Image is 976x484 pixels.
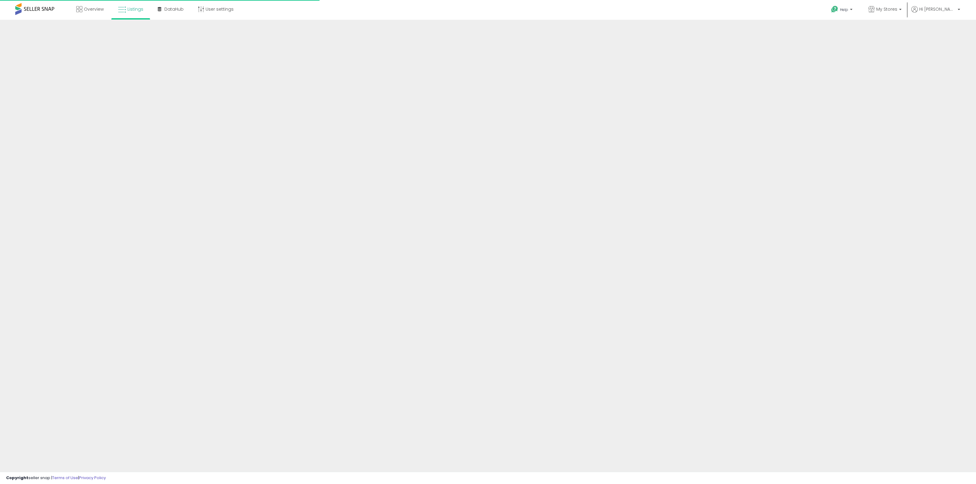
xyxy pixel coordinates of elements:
span: My Stores [876,6,897,12]
i: Get Help [831,5,838,13]
span: Hi [PERSON_NAME] [919,6,956,12]
span: Listings [127,6,143,12]
span: Help [840,7,848,12]
span: Overview [84,6,104,12]
span: DataHub [164,6,184,12]
a: Hi [PERSON_NAME] [911,6,960,20]
a: Help [826,1,859,20]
